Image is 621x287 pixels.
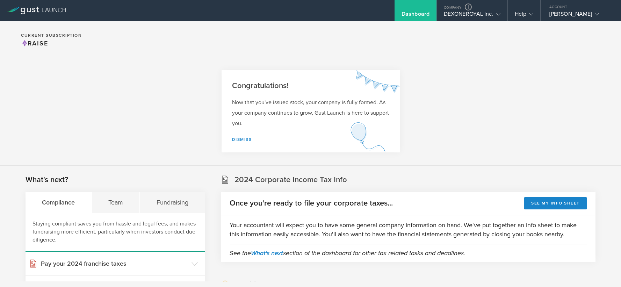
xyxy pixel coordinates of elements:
[26,213,205,252] div: Staying compliant saves you from hassle and legal fees, and makes fundraising more efficient, par...
[230,249,465,257] em: See the section of the dashboard for other tax related tasks and deadlines.
[230,221,587,239] p: Your accountant will expect you to have some general company information on hand. We've put toget...
[41,259,188,268] h3: Pay your 2024 franchise taxes
[251,249,283,257] a: What's next
[21,33,82,37] h2: Current Subscription
[444,10,500,21] div: DEXONEROYAL Inc.
[21,40,48,47] span: Raise
[140,192,205,213] div: Fundraising
[515,10,533,21] div: Help
[26,175,68,185] h2: What's next?
[402,10,429,21] div: Dashboard
[92,192,140,213] div: Team
[549,10,609,21] div: [PERSON_NAME]
[232,81,389,91] h2: Congratulations!
[26,192,92,213] div: Compliance
[232,97,389,129] p: Now that you've issued stock, your company is fully formed. As your company continues to grow, Gu...
[230,198,393,208] h2: Once you're ready to file your corporate taxes...
[234,175,347,185] h2: 2024 Corporate Income Tax Info
[524,197,587,209] button: See my info sheet
[232,137,252,142] a: Dismiss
